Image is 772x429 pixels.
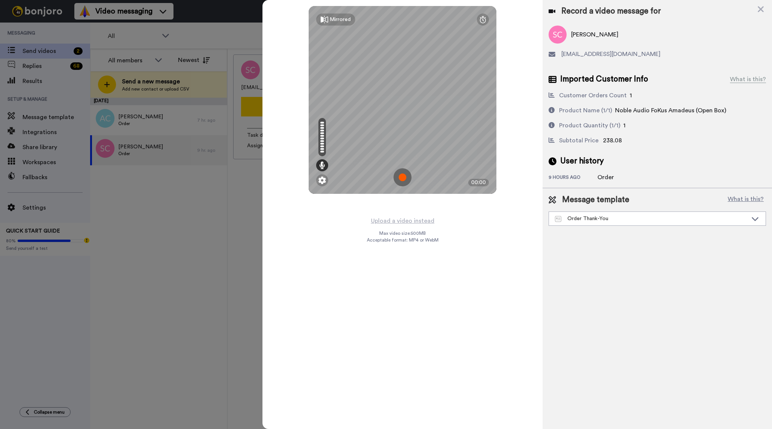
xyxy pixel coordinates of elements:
[555,215,748,222] div: Order Thank-You
[730,75,766,84] div: What is this?
[559,136,599,145] div: Subtotal Price
[367,237,439,243] span: Acceptable format: MP4 or WebM
[369,216,437,226] button: Upload a video instead
[725,194,766,205] button: What is this?
[630,92,632,98] span: 1
[615,107,726,113] span: Noble Audio FoKus Amadeus (Open Box)
[560,156,604,167] span: User history
[560,74,648,85] span: Imported Customer Info
[318,177,326,184] img: ic_gear.svg
[562,194,629,205] span: Message template
[468,179,489,186] div: 00:00
[559,121,620,130] div: Product Quantity (1/1)
[623,122,626,128] span: 1
[559,91,627,100] div: Customer Orders Count
[394,168,412,186] img: ic_record_start.svg
[603,137,622,144] span: 238.08
[549,174,597,182] div: 9 hours ago
[379,230,426,236] span: Max video size: 500 MB
[559,106,612,115] div: Product Name (1/1)
[555,216,561,222] img: Message-temps.svg
[561,50,660,59] span: [EMAIL_ADDRESS][DOMAIN_NAME]
[597,173,635,182] div: Order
